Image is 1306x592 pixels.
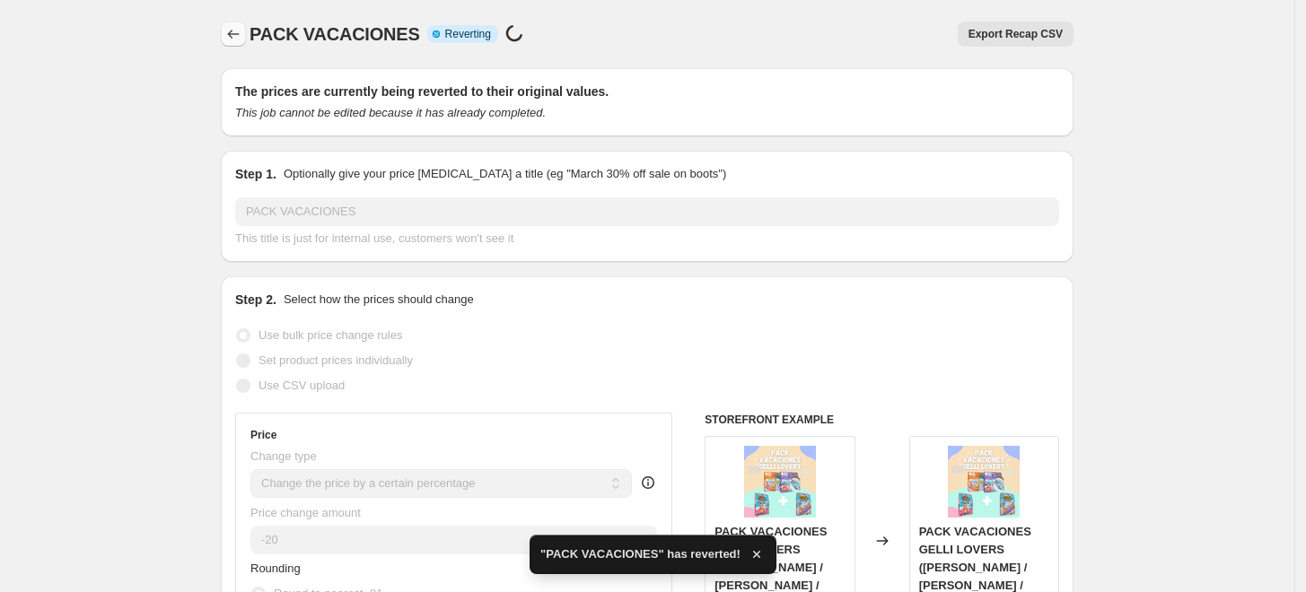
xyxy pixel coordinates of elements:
span: "PACK VACACIONES" has reverted! [540,545,741,563]
img: Red_And_Yellow_Simple_Bundling_Product_Inst_3_80x.png [744,446,816,518]
span: This title is just for internal use, customers won't see it [235,231,513,245]
h2: Step 2. [235,291,276,309]
span: Price change amount [250,506,361,519]
h6: STOREFRONT EXAMPLE [705,413,1059,427]
span: Set product prices individually [259,353,413,367]
button: Export Recap CSV [958,22,1074,47]
input: -15 [250,526,567,554]
span: Reverting [445,27,491,41]
span: Use CSV upload [259,379,345,392]
h3: Price [250,428,276,442]
button: Price change jobs [221,22,246,47]
span: PACK VACACIONES [250,24,420,44]
input: 30% off holiday sale [235,197,1059,226]
h2: The prices are currently being reverted to their original values. [235,83,1059,100]
span: Rounding [250,562,301,575]
h2: Step 1. [235,165,276,183]
i: This job cannot be edited because it has already completed. [235,106,546,119]
div: help [639,474,657,492]
span: Use bulk price change rules [259,328,402,342]
span: % (Price drop) [571,533,645,546]
span: Export Recap CSV [969,27,1063,41]
p: Select how the prices should change [284,291,474,309]
img: Red_And_Yellow_Simple_Bundling_Product_Inst_3_80x.png [948,446,1020,518]
p: Optionally give your price [MEDICAL_DATA] a title (eg "March 30% off sale on boots") [284,165,726,183]
span: Change type [250,449,317,463]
